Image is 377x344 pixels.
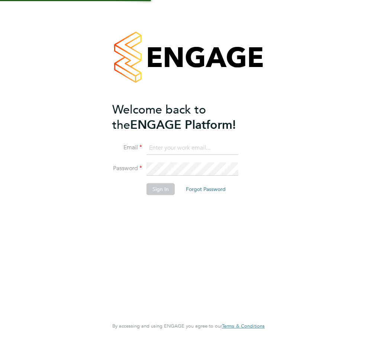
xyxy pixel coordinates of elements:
h2: ENGAGE Platform! [112,102,257,133]
a: Terms & Conditions [222,323,265,329]
label: Password [112,165,142,172]
span: By accessing and using ENGAGE you agree to our [112,323,265,329]
input: Enter your work email... [146,141,238,155]
button: Sign In [146,183,175,195]
button: Forgot Password [180,183,232,195]
label: Email [112,144,142,152]
span: Welcome back to the [112,102,206,132]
